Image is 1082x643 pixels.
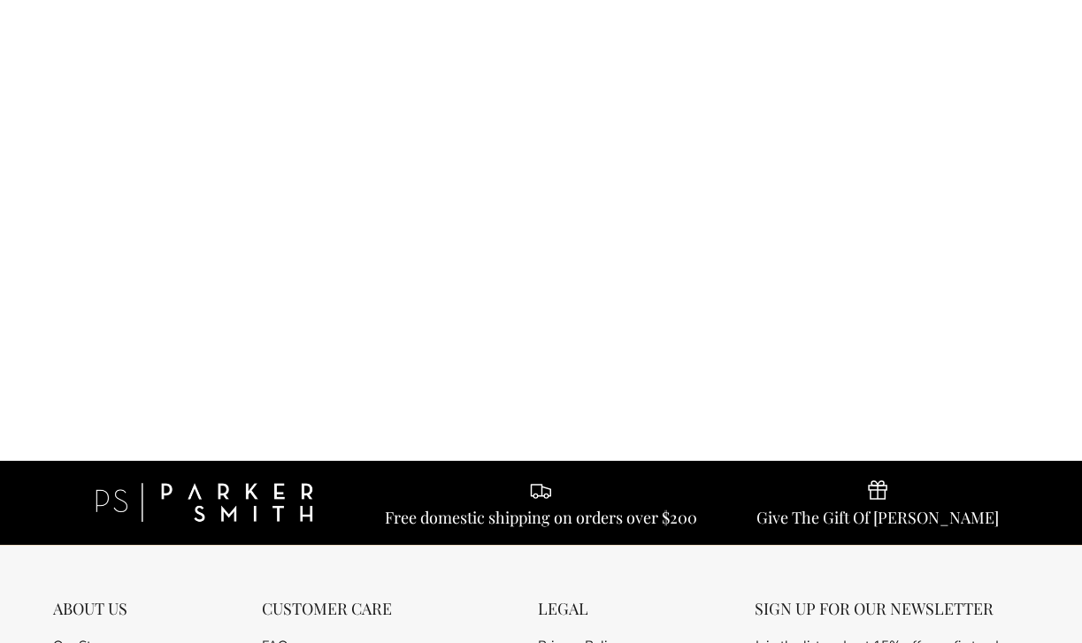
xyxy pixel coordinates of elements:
[385,508,697,527] div: Free domestic shipping on orders over $200
[262,599,403,618] div: CUSTOMER CARE
[53,599,127,618] div: ABOUT US
[538,599,620,618] div: LEGAL
[755,599,1029,618] div: SIGN UP FOR OUR NEWSLETTER
[756,508,999,527] div: Give The Gift Of [PERSON_NAME]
